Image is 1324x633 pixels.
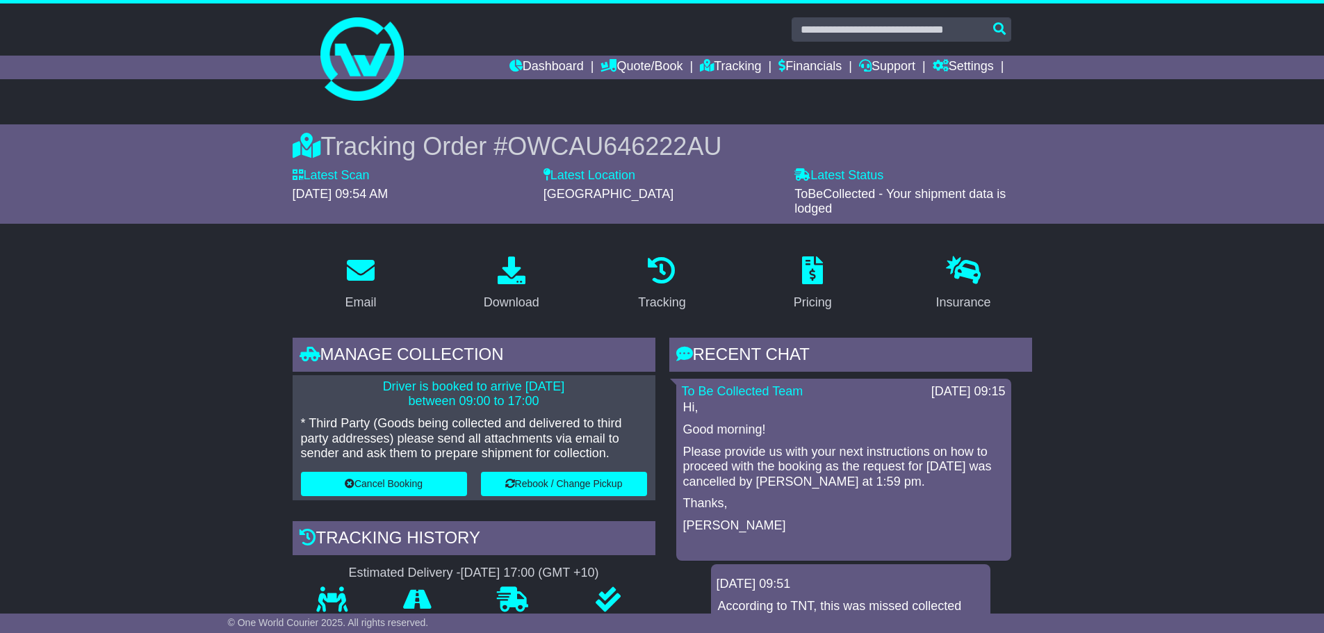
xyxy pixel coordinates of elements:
p: Thanks, [683,496,1004,511]
p: Please provide us with your next instructions on how to proceed with the booking as the request f... [683,445,1004,490]
a: Download [475,252,548,317]
a: Insurance [927,252,1000,317]
div: Tracking Order # [293,131,1032,161]
label: Latest Scan [293,168,370,183]
div: Tracking history [293,521,655,559]
div: RECENT CHAT [669,338,1032,375]
div: [DATE] 09:15 [931,384,1006,400]
span: © One World Courier 2025. All rights reserved. [228,617,429,628]
div: Pricing [794,293,832,312]
div: Estimated Delivery - [293,566,655,581]
label: Latest Location [544,168,635,183]
a: Tracking [629,252,694,317]
div: Email [345,293,376,312]
div: Tracking [638,293,685,312]
div: Manage collection [293,338,655,375]
a: Tracking [700,56,761,79]
a: Quote/Book [600,56,683,79]
p: * Third Party (Goods being collected and delivered to third party addresses) please send all atta... [301,416,647,461]
div: Download [484,293,539,312]
a: Dashboard [509,56,584,79]
a: Financials [778,56,842,79]
span: OWCAU646222AU [507,132,721,161]
div: [DATE] 17:00 (GMT +10) [461,566,599,581]
a: Support [859,56,915,79]
a: To Be Collected Team [682,384,803,398]
p: Hi, [683,400,1004,416]
label: Latest Status [794,168,883,183]
button: Rebook / Change Pickup [481,472,647,496]
p: [PERSON_NAME] [683,518,1004,534]
a: Pricing [785,252,841,317]
a: Settings [933,56,994,79]
span: [DATE] 09:54 AM [293,187,389,201]
p: According to TNT, this was missed collected [DATE], 17/09. [718,599,983,629]
p: Good morning! [683,422,1004,438]
div: [DATE] 09:51 [717,577,985,592]
button: Cancel Booking [301,472,467,496]
span: ToBeCollected - Your shipment data is lodged [794,187,1006,216]
span: [GEOGRAPHIC_DATA] [544,187,673,201]
div: Insurance [936,293,991,312]
a: Email [336,252,385,317]
p: Driver is booked to arrive [DATE] between 09:00 to 17:00 [301,379,647,409]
